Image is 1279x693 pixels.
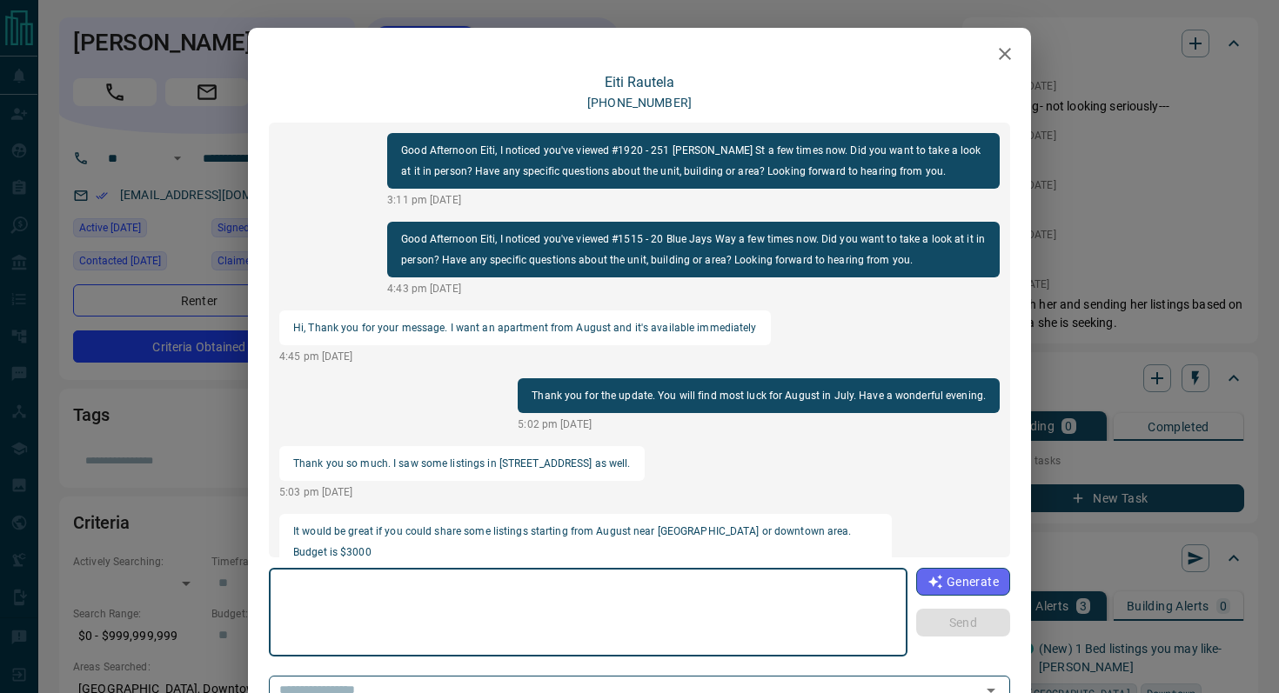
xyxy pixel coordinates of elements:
[532,385,986,406] p: Thank you for the update. You will find most luck for August in July. Have a wonderful evening.
[279,349,771,364] p: 4:45 pm [DATE]
[293,521,878,563] p: It would be great if you could share some listings starting from August near [GEOGRAPHIC_DATA] or...
[916,568,1010,596] button: Generate
[387,192,1000,208] p: 3:11 pm [DATE]
[605,74,674,90] a: Eiti Rautela
[401,229,986,270] p: Good Afternoon Eiti, I noticed you've viewed #1515 - 20 Blue Jays Way a few times now. Did you wa...
[587,94,692,112] p: [PHONE_NUMBER]
[401,140,986,182] p: Good Afternoon Eiti, I noticed you've viewed #1920 - 251 [PERSON_NAME] St a few times now. Did yo...
[279,484,645,500] p: 5:03 pm [DATE]
[293,317,757,338] p: Hi, Thank you for your message. I want an apartment from August and it's available immediately
[293,453,631,474] p: Thank you so much. I saw some listings in [STREET_ADDRESS] as well.
[518,416,1000,432] p: 5:02 pm [DATE]
[387,281,1000,297] p: 4:43 pm [DATE]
